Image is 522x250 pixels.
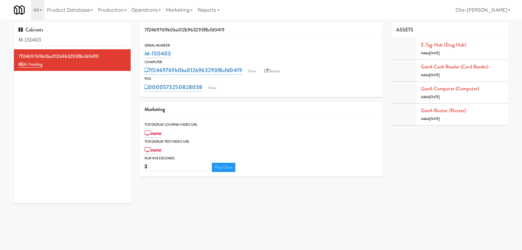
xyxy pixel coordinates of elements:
span: Added [421,95,440,99]
a: Gen4-router (Router) [421,107,466,114]
span: [DATE] [429,95,440,99]
a: View [245,67,259,76]
a: AI-Vending [19,61,42,68]
span: Added [421,117,440,121]
span: Cabinets [19,26,43,33]
img: Micromart [14,5,25,15]
a: 7f2469769b0ba012b963293f8cfd0419 [145,66,242,75]
li: 7f2469769b0ba012b963293f8cfd0419AI-Vending [14,49,131,71]
a: M-150403 [145,49,171,58]
a: none [145,145,162,154]
span: Marketing [145,106,165,113]
a: Gen4-computer (Computer) [421,85,479,92]
div: POS [145,76,378,82]
a: none [145,129,162,137]
a: Balena [261,67,283,76]
a: E-tag-hub (Etag Hub) [421,41,466,48]
div: 7f2469769b0ba012b963293f8cfd0419 [140,22,382,38]
div: Play in X seconds [145,155,378,162]
span: ASSETS [396,26,414,33]
span: [DATE] [429,51,440,55]
a: View [205,83,219,92]
div: Top Display Test Video Url [145,139,378,145]
div: Top Display Looping Video Url [145,122,378,128]
div: Serial Number [145,43,378,49]
span: [DATE] [429,117,440,121]
a: Play Once [212,163,236,172]
a: 0000573250828038 [145,83,203,92]
div: 7f2469769b0ba012b963293f8cfd0419 [19,52,126,61]
span: Added [421,73,440,77]
span: [DATE] [429,73,440,77]
span: Added [421,51,440,55]
a: Gen4-card-reader (Card Reader) [421,63,489,70]
input: Search cabinets [19,35,126,46]
div: Computer [145,59,378,65]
